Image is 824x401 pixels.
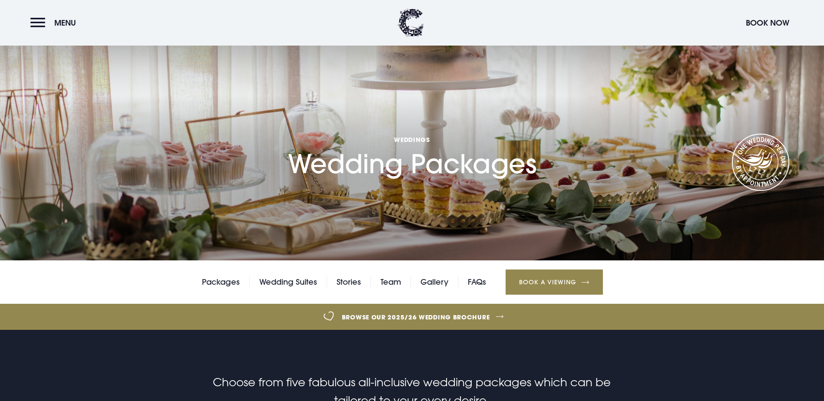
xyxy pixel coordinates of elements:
a: FAQs [468,276,486,289]
span: Weddings [288,135,536,144]
a: Gallery [420,276,448,289]
span: Menu [54,18,76,28]
button: Menu [30,13,80,32]
a: Book a Viewing [506,270,603,295]
h1: Wedding Packages [288,85,536,179]
a: Wedding Suites [259,276,317,289]
a: Stories [337,276,361,289]
img: Clandeboye Lodge [398,9,424,37]
a: Team [381,276,401,289]
button: Book Now [741,13,794,32]
a: Packages [202,276,240,289]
